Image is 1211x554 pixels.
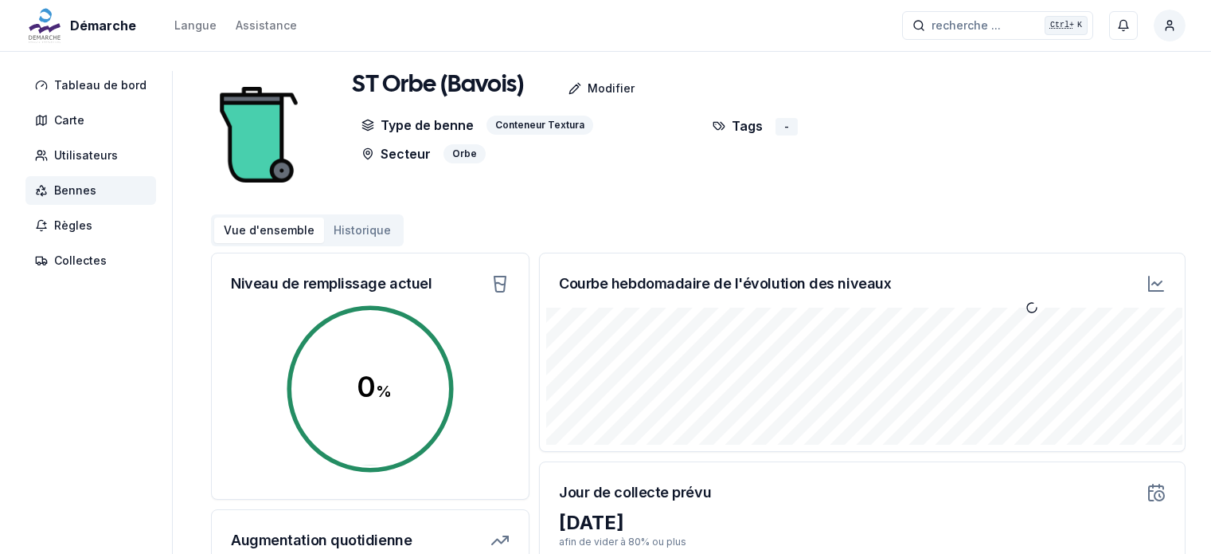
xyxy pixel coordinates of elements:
[236,16,297,35] a: Assistance
[54,147,118,163] span: Utilisateurs
[25,106,162,135] a: Carte
[775,118,798,136] div: -
[25,211,162,240] a: Règles
[211,71,307,198] img: bin Image
[713,116,763,136] p: Tags
[231,529,412,552] h3: Augmentation quotidienne
[70,16,136,35] span: Démarche
[174,16,217,35] button: Langue
[25,71,162,100] a: Tableau de bord
[524,73,647,104] a: Modifier
[54,253,107,269] span: Collectes
[559,481,711,504] h3: Jour de collecte prévu
[25,16,143,35] a: Démarche
[361,144,431,163] p: Secteur
[324,218,400,243] button: Historique
[559,510,1166,536] div: [DATE]
[25,6,64,45] img: Démarche Logo
[25,176,162,205] a: Bennes
[486,116,593,135] div: Conteneur Textura
[214,218,324,243] button: Vue d'ensemble
[352,71,524,100] h1: ST Orbe (Bavois)
[54,77,146,93] span: Tableau de bord
[902,11,1093,40] button: recherche ...Ctrl+K
[54,218,92,234] span: Règles
[54,183,96,198] span: Bennes
[54,112,84,128] span: Carte
[231,273,432,295] h3: Niveau de remplissage actuel
[559,536,1166,548] p: afin de vider à 80% ou plus
[932,18,1001,33] span: recherche ...
[25,246,162,275] a: Collectes
[588,81,635,96] p: Modifier
[174,18,217,33] div: Langue
[443,144,486,163] div: Orbe
[559,273,891,295] h3: Courbe hebdomadaire de l'évolution des niveaux
[361,116,474,135] p: Type de benne
[25,141,162,170] a: Utilisateurs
